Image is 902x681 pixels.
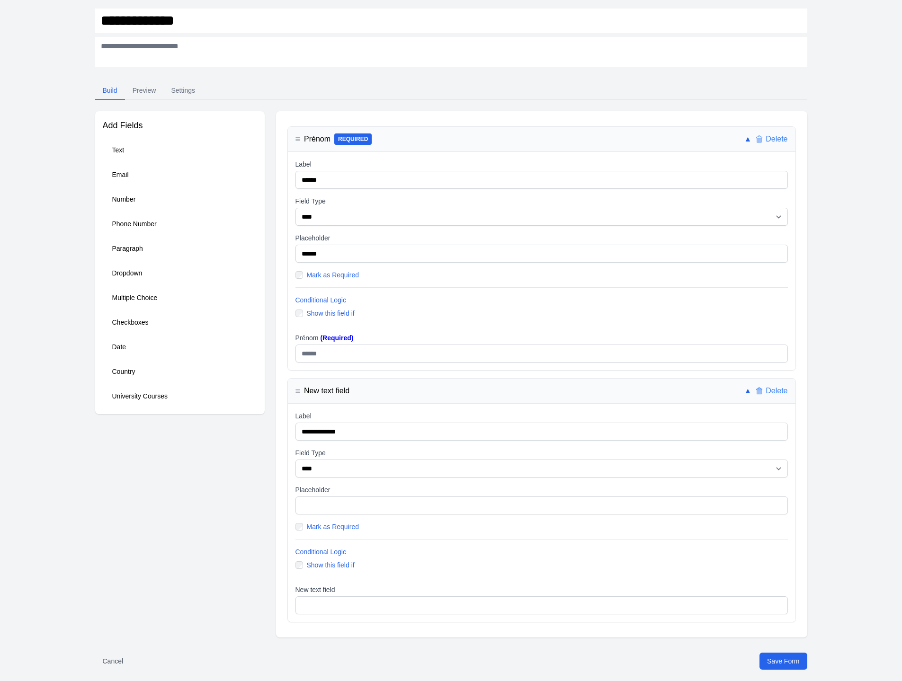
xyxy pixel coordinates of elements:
div: ≡PrénomREQUIRED▲🗑DeleteLabelField TypePlaceholderMark as RequiredConditional LogicShow this field... [287,126,796,371]
span: Show this field if [307,309,355,318]
label: Mark as Required [307,270,359,280]
button: Multiple Choice [103,287,257,308]
button: Dropdown [103,263,257,283]
button: ▲ [744,385,751,397]
button: University Courses [103,386,257,407]
button: 🗑Delete [755,384,787,398]
span: (Required) [319,334,354,342]
span: ≡ [295,133,301,146]
button: Country [103,361,257,382]
label: Placeholder [295,485,788,495]
input: Show this field if [295,310,303,317]
label: Label [295,411,788,421]
button: 🗑Delete [755,133,787,146]
span: REQUIRED [334,133,372,145]
button: Cancel [95,653,131,670]
label: Field Type [295,196,788,206]
button: Number [103,189,257,210]
label: Conditional Logic [295,547,788,557]
button: ▲ [744,133,751,145]
button: Paragraph [103,238,257,259]
span: Delete [766,133,787,145]
button: Email [103,164,257,185]
span: Double-click to edit title [304,385,349,397]
span: ▲ [744,135,751,143]
button: Save Form [759,653,807,670]
button: Preview [125,82,164,100]
button: Phone Number [103,213,257,234]
span: Delete [766,385,787,397]
button: Build [95,82,125,100]
button: Settings [163,82,203,100]
span: 🗑 [755,133,764,146]
span: ▲ [744,387,751,395]
div: ≡New text field▲🗑DeleteLabelField TypePlaceholderMark as RequiredConditional LogicShow this field... [287,378,796,622]
span: 🗑 [755,384,764,398]
button: Checkboxes [103,312,257,333]
h2: Add Fields [103,119,257,132]
label: Label [295,159,788,169]
span: Show this field if [307,560,355,570]
div: Prénom [295,333,788,343]
label: Field Type [295,448,788,458]
button: Date [103,336,257,357]
input: Show this field if [295,561,303,569]
label: Mark as Required [307,522,359,531]
label: Placeholder [295,233,788,243]
label: Conditional Logic [295,295,788,305]
button: Text [103,140,257,160]
span: Double-click to edit title [304,133,330,145]
span: ≡ [295,384,301,398]
div: New text field [295,585,788,594]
